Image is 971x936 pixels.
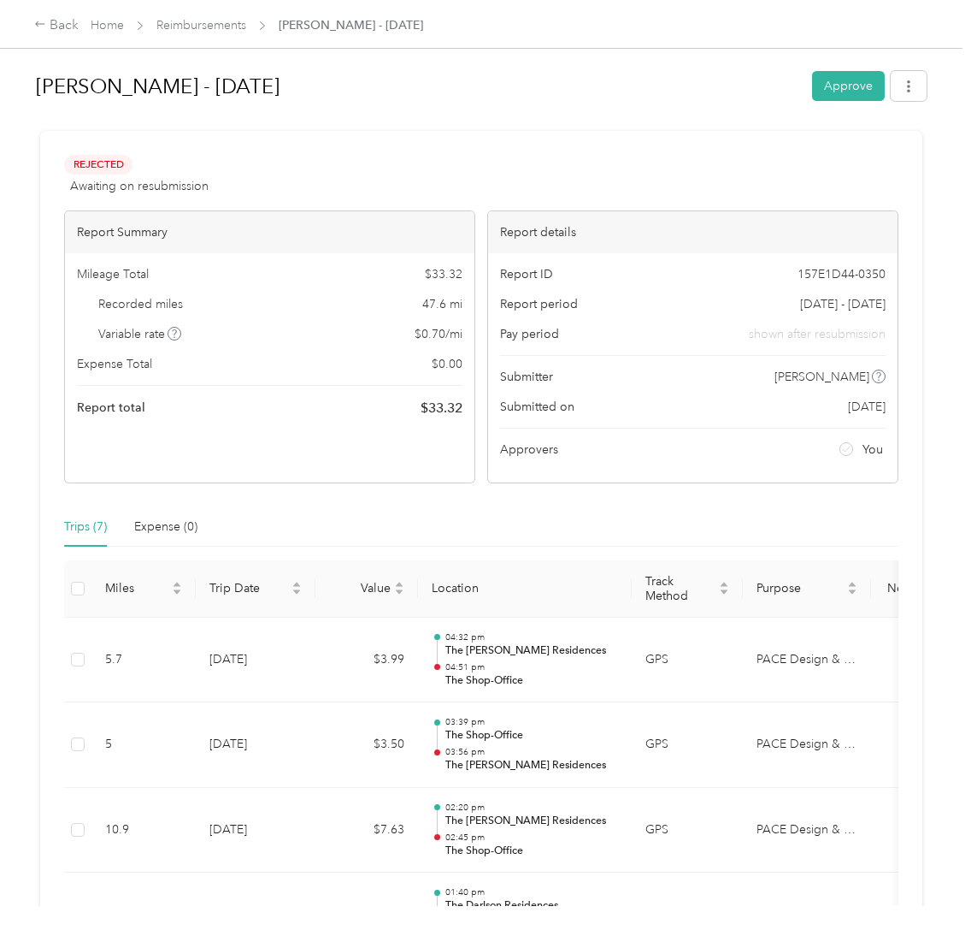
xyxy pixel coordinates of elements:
td: PACE Design & Construction [743,788,871,874]
td: [DATE] [196,788,315,874]
td: GPS [632,788,743,874]
span: caret-up [172,579,182,589]
p: The [PERSON_NAME] Residences [445,814,618,829]
span: caret-up [291,579,302,589]
span: caret-down [172,587,182,597]
p: 04:51 pm [445,661,618,673]
span: Miles [105,581,168,595]
span: Track Method [645,574,715,603]
th: Notes [871,560,935,618]
div: Trips (7) [64,518,107,536]
p: 04:32 pm [445,631,618,643]
iframe: Everlance-gr Chat Button Frame [875,840,971,936]
td: GPS [632,618,743,703]
td: $3.99 [315,618,418,703]
button: Approve [812,71,885,101]
span: Trip Date [209,581,288,595]
p: 01:40 pm [445,886,618,898]
span: caret-up [394,579,404,589]
td: [DATE] [196,618,315,703]
td: 5.7 [91,618,196,703]
span: $ 33.32 [421,398,462,418]
span: Report ID [500,265,553,283]
span: Variable rate [98,325,182,343]
span: $ 0.70 / mi [415,325,462,343]
a: Reimbursements [156,18,246,33]
div: Back [34,15,79,36]
p: 02:45 pm [445,832,618,844]
span: Report total [77,399,145,417]
p: 03:39 pm [445,716,618,728]
p: The [PERSON_NAME] Residences [445,758,618,773]
th: Trip Date [196,560,315,618]
span: Purpose [756,581,844,595]
th: Miles [91,560,196,618]
span: shown after resubmission [749,325,886,343]
td: [DATE] [196,702,315,788]
span: Report period [500,295,578,313]
span: Awaiting on resubmission [70,177,209,195]
div: Expense (0) [134,518,197,536]
th: Value [315,560,418,618]
span: caret-up [719,579,729,589]
span: You [862,441,883,459]
span: Value [329,581,391,595]
td: $3.50 [315,702,418,788]
span: Rejected [64,155,132,175]
span: [PERSON_NAME] [774,368,869,386]
span: $ 0.00 [432,355,462,373]
span: Mileage Total [77,265,149,283]
span: Expense Total [77,355,152,373]
p: The Darlson Residences [445,898,618,914]
span: caret-down [847,587,857,597]
div: Report Summary [65,211,474,253]
th: Track Method [632,560,743,618]
span: [DATE] - [DATE] [800,295,886,313]
span: 157E1D44-0350 [797,265,886,283]
a: Home [91,18,124,33]
th: Purpose [743,560,871,618]
div: Report details [488,211,897,253]
td: GPS [632,702,743,788]
span: [PERSON_NAME] - [DATE] [279,16,423,34]
td: PACE Design & Construction [743,702,871,788]
span: Recorded miles [98,295,183,313]
td: 5 [91,702,196,788]
span: 47.6 mi [422,295,462,313]
td: 10.9 [91,788,196,874]
th: Location [418,560,632,618]
p: 02:20 pm [445,802,618,814]
td: $7.63 [315,788,418,874]
td: PACE Design & Construction [743,618,871,703]
span: Submitter [500,368,553,386]
span: Approvers [500,441,558,459]
span: caret-down [394,587,404,597]
p: The Shop-Office [445,673,618,689]
span: Pay period [500,325,559,343]
p: The Shop-Office [445,728,618,743]
span: caret-down [719,587,729,597]
h1: Brian Calhan - 08/11/2025 [36,66,800,107]
span: $ 33.32 [425,265,462,283]
span: [DATE] [848,398,886,416]
p: The [PERSON_NAME] Residences [445,643,618,659]
p: 03:56 pm [445,746,618,758]
span: caret-up [847,579,857,589]
span: Submitted on [500,398,574,416]
p: The Shop-Office [445,844,618,859]
span: caret-down [291,587,302,597]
